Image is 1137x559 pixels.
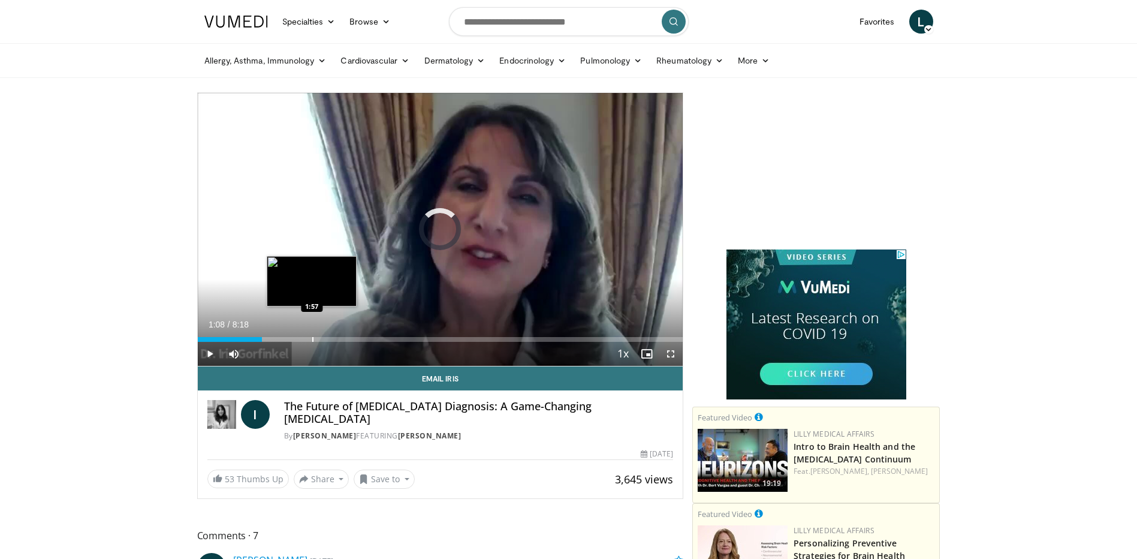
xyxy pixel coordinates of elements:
a: [PERSON_NAME] [398,431,462,441]
img: image.jpeg [267,256,357,306]
button: Share [294,470,349,489]
video-js: Video Player [198,93,683,366]
button: Mute [222,342,246,366]
span: 3,645 views [615,472,673,486]
span: / [228,320,230,329]
a: Endocrinology [492,49,573,73]
img: VuMedi Logo [204,16,268,28]
a: Specialties [275,10,343,34]
a: L [909,10,933,34]
a: Favorites [852,10,902,34]
a: [PERSON_NAME], [810,466,869,476]
a: Rheumatology [649,49,731,73]
a: Cardiovascular [333,49,417,73]
span: 19:19 [759,478,785,489]
span: 1:08 [209,320,225,329]
span: Comments 7 [197,528,684,543]
a: I [241,400,270,429]
button: Save to [354,470,415,489]
button: Enable picture-in-picture mode [635,342,659,366]
button: Play [198,342,222,366]
img: Dr. Iris Gorfinkel [207,400,236,429]
a: 19:19 [698,429,788,492]
a: 53 Thumbs Up [207,470,289,488]
a: Intro to Brain Health and the [MEDICAL_DATA] Continuum [794,441,915,465]
h4: The Future of [MEDICAL_DATA] Diagnosis: A Game-Changing [MEDICAL_DATA] [284,400,674,426]
div: [DATE] [641,449,673,459]
iframe: Advertisement [726,250,906,399]
div: By FEATURING [284,431,674,441]
div: Feat. [794,466,934,477]
small: Featured Video [698,509,752,519]
a: Email Iris [198,366,683,390]
a: More [731,49,777,73]
iframe: Advertisement [726,92,906,242]
a: Allergy, Asthma, Immunology [197,49,334,73]
button: Playback Rate [611,342,635,366]
span: 8:18 [233,320,249,329]
a: Lilly Medical Affairs [794,525,874,536]
a: Lilly Medical Affairs [794,429,874,439]
a: Browse [342,10,397,34]
small: Featured Video [698,412,752,423]
button: Fullscreen [659,342,683,366]
a: Dermatology [417,49,493,73]
span: 53 [225,473,234,485]
a: Pulmonology [573,49,649,73]
a: [PERSON_NAME] [871,466,928,476]
div: Progress Bar [198,337,683,342]
img: a80fd508-2012-49d4-b73e-1d4e93549e78.png.150x105_q85_crop-smart_upscale.jpg [698,429,788,492]
a: [PERSON_NAME] [293,431,357,441]
input: Search topics, interventions [449,7,689,36]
